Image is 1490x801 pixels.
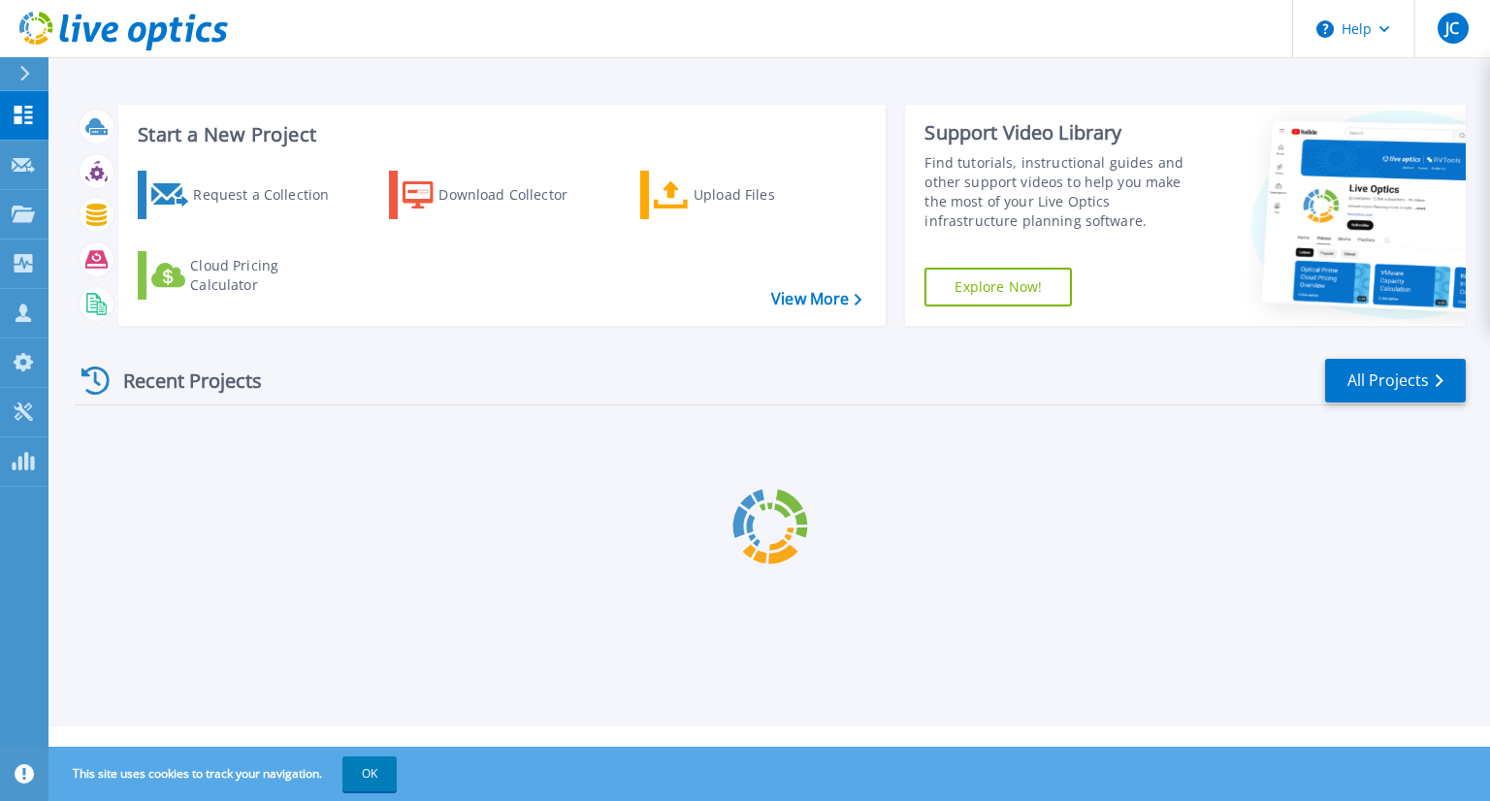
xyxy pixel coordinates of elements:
[771,290,861,308] a: View More
[1325,359,1466,402] a: All Projects
[75,357,288,404] div: Recent Projects
[138,251,354,300] a: Cloud Pricing Calculator
[924,268,1072,306] a: Explore Now!
[694,176,849,214] div: Upload Files
[138,171,354,219] a: Request a Collection
[924,120,1206,145] div: Support Video Library
[53,756,397,791] span: This site uses cookies to track your navigation.
[138,124,861,145] h3: Start a New Project
[1445,20,1459,36] span: JC
[190,256,345,295] div: Cloud Pricing Calculator
[924,153,1206,231] div: Find tutorials, instructional guides and other support videos to help you make the most of your L...
[389,171,605,219] a: Download Collector
[193,176,348,214] div: Request a Collection
[342,756,397,791] button: OK
[640,171,857,219] a: Upload Files
[438,176,594,214] div: Download Collector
